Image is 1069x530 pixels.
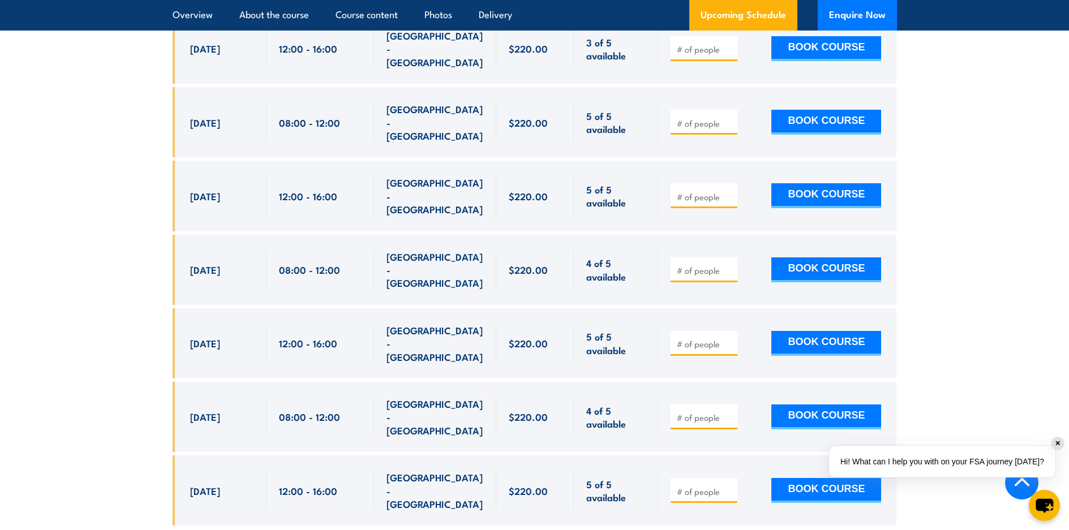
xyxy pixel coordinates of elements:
[771,183,881,208] button: BOOK COURSE
[677,265,733,276] input: # of people
[586,477,646,504] span: 5 of 5 available
[509,116,548,129] span: $220.00
[279,116,340,129] span: 08:00 - 12:00
[509,263,548,276] span: $220.00
[279,484,337,497] span: 12:00 - 16:00
[190,263,220,276] span: [DATE]
[771,36,881,61] button: BOOK COURSE
[586,36,646,62] span: 3 of 5 available
[829,446,1055,477] div: Hi! What can I help you with on your FSA journey [DATE]?
[190,337,220,350] span: [DATE]
[190,189,220,202] span: [DATE]
[387,250,484,290] span: [GEOGRAPHIC_DATA] - [GEOGRAPHIC_DATA]
[387,471,484,510] span: [GEOGRAPHIC_DATA] - [GEOGRAPHIC_DATA]
[509,42,548,55] span: $220.00
[677,486,733,497] input: # of people
[387,397,484,437] span: [GEOGRAPHIC_DATA] - [GEOGRAPHIC_DATA]
[677,412,733,423] input: # of people
[677,118,733,129] input: # of people
[190,116,220,129] span: [DATE]
[1051,437,1064,450] div: ✕
[387,176,484,216] span: [GEOGRAPHIC_DATA] - [GEOGRAPHIC_DATA]
[1029,490,1060,521] button: chat-button
[771,331,881,356] button: BOOK COURSE
[586,109,646,136] span: 5 of 5 available
[677,191,733,202] input: # of people
[387,324,484,363] span: [GEOGRAPHIC_DATA] - [GEOGRAPHIC_DATA]
[279,337,337,350] span: 12:00 - 16:00
[677,338,733,350] input: # of people
[509,189,548,202] span: $220.00
[509,484,548,497] span: $220.00
[279,189,337,202] span: 12:00 - 16:00
[586,404,646,430] span: 4 of 5 available
[586,183,646,209] span: 5 of 5 available
[586,256,646,283] span: 4 of 5 available
[771,257,881,282] button: BOOK COURSE
[279,410,340,423] span: 08:00 - 12:00
[586,330,646,356] span: 5 of 5 available
[279,42,337,55] span: 12:00 - 16:00
[387,29,484,68] span: [GEOGRAPHIC_DATA] - [GEOGRAPHIC_DATA]
[509,337,548,350] span: $220.00
[279,263,340,276] span: 08:00 - 12:00
[190,484,220,497] span: [DATE]
[771,110,881,135] button: BOOK COURSE
[771,478,881,503] button: BOOK COURSE
[677,44,733,55] input: # of people
[190,410,220,423] span: [DATE]
[387,102,484,142] span: [GEOGRAPHIC_DATA] - [GEOGRAPHIC_DATA]
[190,42,220,55] span: [DATE]
[509,410,548,423] span: $220.00
[771,404,881,429] button: BOOK COURSE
